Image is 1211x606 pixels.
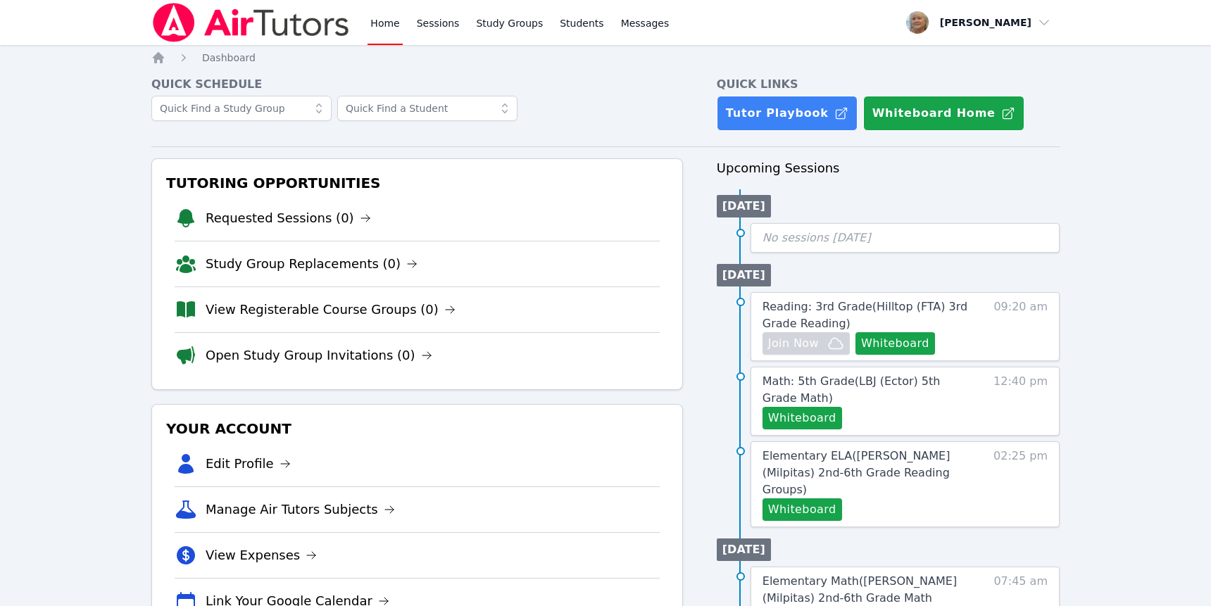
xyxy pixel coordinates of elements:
span: 09:20 am [993,298,1048,355]
button: Join Now [763,332,850,355]
h3: Your Account [163,416,671,441]
span: Elementary ELA ( [PERSON_NAME] (Milpitas) 2nd-6th Grade Reading Groups ) [763,449,950,496]
span: Messages [621,16,670,30]
a: View Expenses [206,545,317,565]
h4: Quick Links [717,76,1060,93]
nav: Breadcrumb [151,51,1060,65]
h3: Upcoming Sessions [717,158,1060,178]
input: Quick Find a Student [337,96,517,121]
img: Air Tutors [151,3,351,42]
button: Whiteboard Home [863,96,1024,131]
button: Whiteboard [855,332,935,355]
h4: Quick Schedule [151,76,683,93]
li: [DATE] [717,195,771,217]
a: Manage Air Tutors Subjects [206,500,395,519]
a: Reading: 3rd Grade(Hilltop (FTA) 3rd Grade Reading) [763,298,977,332]
span: 12:40 pm [993,373,1048,429]
li: [DATE] [717,538,771,561]
a: Tutor Playbook [717,96,858,131]
span: Join Now [768,335,819,352]
li: [DATE] [717,264,771,286]
a: Edit Profile [206,454,291,474]
button: Whiteboard [763,407,842,429]
a: View Registerable Course Groups (0) [206,300,456,320]
span: Math: 5th Grade ( LBJ (Ector) 5th Grade Math ) [763,374,941,405]
a: Dashboard [202,51,256,65]
a: Elementary ELA([PERSON_NAME] (Milpitas) 2nd-6th Grade Reading Groups) [763,448,977,498]
span: No sessions [DATE] [763,231,871,244]
span: Dashboard [202,52,256,63]
a: Open Study Group Invitations (0) [206,346,432,365]
h3: Tutoring Opportunities [163,170,671,196]
button: Whiteboard [763,498,842,521]
a: Math: 5th Grade(LBJ (Ector) 5th Grade Math) [763,373,977,407]
input: Quick Find a Study Group [151,96,332,121]
span: Reading: 3rd Grade ( Hilltop (FTA) 3rd Grade Reading ) [763,300,967,330]
a: Study Group Replacements (0) [206,254,418,274]
a: Requested Sessions (0) [206,208,371,228]
span: 02:25 pm [993,448,1048,521]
